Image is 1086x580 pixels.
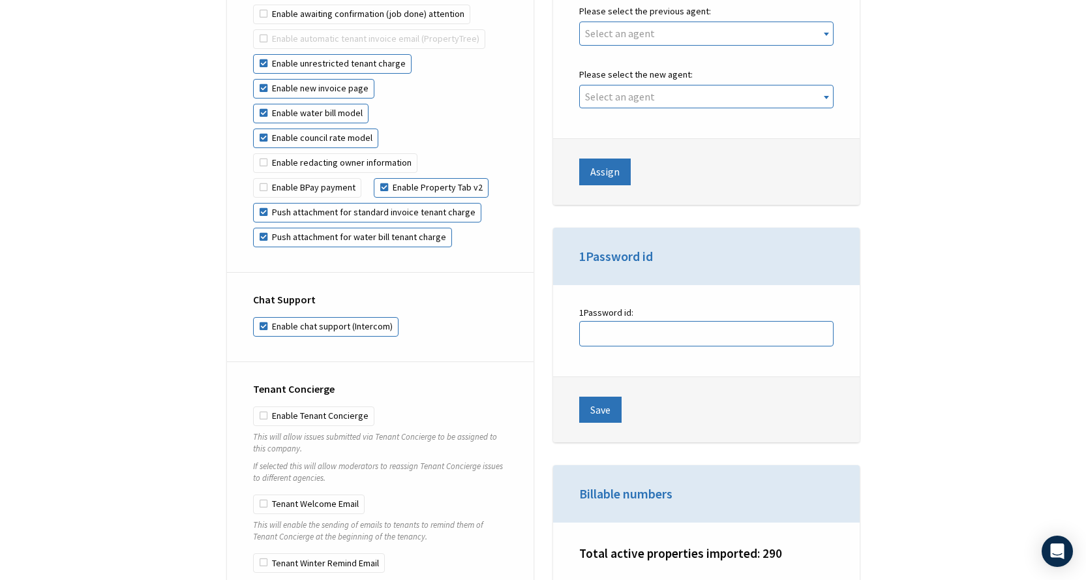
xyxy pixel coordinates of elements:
label: Enable awaiting confirmation (job done) attention [253,5,470,24]
span: Select an agent [585,90,655,103]
span: Select an agent [585,27,655,40]
label: 1Password id: [579,305,834,346]
strong: Tenant Concierge [253,382,335,395]
label: Please select the previous agent: [579,3,834,20]
label: Enable automatic tenant invoice email (PropertyTree) [253,29,485,49]
h3: 1Password id [579,247,834,266]
label: Enable Tenant Concierge [253,406,374,426]
button: Save [579,397,622,423]
p: This will allow issues submitted via Tenant Concierge to be assigned to this company. [253,431,507,455]
div: Open Intercom Messenger [1042,536,1073,567]
label: Enable chat support (Intercom) [253,317,399,337]
strong: Chat Support [253,293,316,306]
label: Enable BPay payment [253,178,361,198]
label: Enable council rate model [253,129,378,148]
label: Enable redacting owner information [253,153,417,173]
label: Push attachment for water bill tenant charge [253,228,452,247]
p: This will enable the sending of emails to tenants to remind them of Tenant Concierge at the begin... [253,519,507,543]
label: Tenant Welcome Email [253,495,365,514]
label: Push attachment for standard invoice tenant charge [253,203,481,222]
label: Enable water bill model [253,104,369,123]
label: Enable Property Tab v2 [374,178,489,198]
label: Enable new invoice page [253,79,374,99]
label: Tenant Winter Remind Email [253,553,385,573]
button: Assign [579,159,631,185]
p: If selected this will allow moderators to reassign Tenant Concierge issues to different agencies. [253,461,507,484]
label: Please select the new agent: [579,67,834,83]
b: Total active properties imported: 290 [579,545,782,561]
label: Enable unrestricted tenant charge [253,54,412,74]
h3: Billable numbers [579,485,834,503]
input: 1Password id: [579,321,834,346]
